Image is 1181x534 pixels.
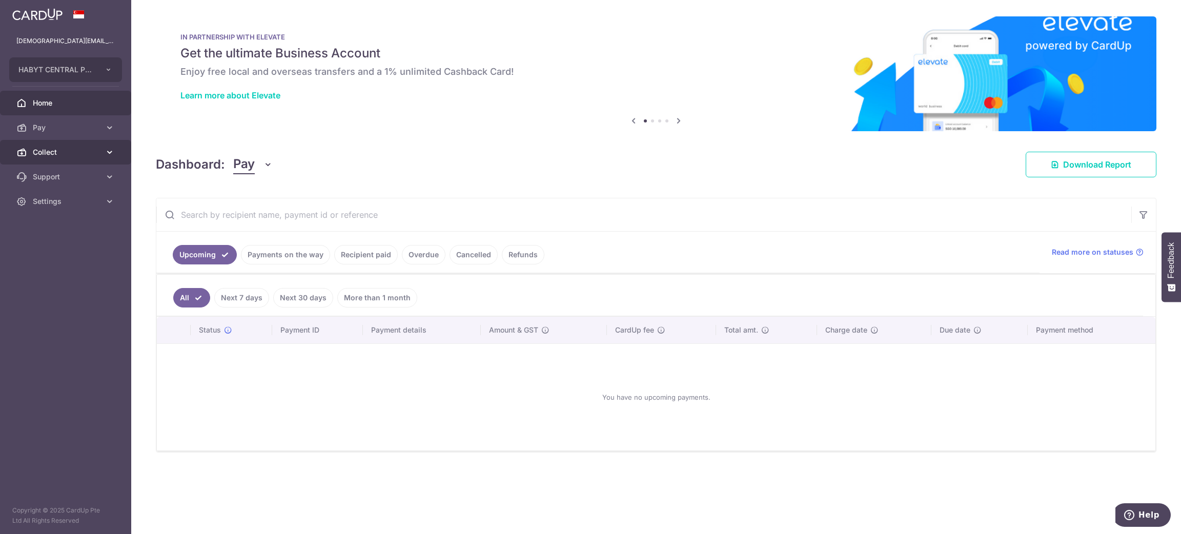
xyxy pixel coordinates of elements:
img: CardUp [12,8,63,20]
a: All [173,288,210,307]
p: [DEMOGRAPHIC_DATA][EMAIL_ADDRESS][DOMAIN_NAME] [16,36,115,46]
span: Home [33,98,100,108]
div: You have no upcoming payments. [169,352,1143,442]
span: HABYT CENTRAL PTE. LTD. [18,65,94,75]
a: Download Report [1026,152,1156,177]
span: Pay [33,122,100,133]
a: Cancelled [450,245,498,264]
iframe: Opens a widget where you can find more information [1115,503,1171,529]
a: Overdue [402,245,445,264]
a: Next 7 days [214,288,269,307]
span: Read more on statuses [1052,247,1133,257]
span: Amount & GST [489,325,538,335]
a: Read more on statuses [1052,247,1144,257]
h4: Dashboard: [156,155,225,174]
h6: Enjoy free local and overseas transfers and a 1% unlimited Cashback Card! [180,66,1132,78]
a: Refunds [502,245,544,264]
span: Charge date [825,325,867,335]
button: Feedback - Show survey [1162,232,1181,302]
span: Status [199,325,221,335]
h5: Get the ultimate Business Account [180,45,1132,61]
input: Search by recipient name, payment id or reference [156,198,1131,231]
button: Pay [233,155,273,174]
span: Settings [33,196,100,207]
span: Download Report [1063,158,1131,171]
a: Recipient paid [334,245,398,264]
th: Payment method [1028,317,1156,343]
a: Next 30 days [273,288,333,307]
span: Feedback [1167,242,1176,278]
span: CardUp fee [615,325,654,335]
button: HABYT CENTRAL PTE. LTD. [9,57,122,82]
a: Payments on the way [241,245,330,264]
span: Total amt. [724,325,758,335]
th: Payment ID [272,317,363,343]
a: More than 1 month [337,288,417,307]
a: Learn more about Elevate [180,90,280,100]
span: Due date [940,325,970,335]
span: Pay [233,155,255,174]
img: Renovation banner [156,16,1156,131]
a: Upcoming [173,245,237,264]
span: Support [33,172,100,182]
p: IN PARTNERSHIP WITH ELEVATE [180,33,1132,41]
th: Payment details [363,317,481,343]
span: Collect [33,147,100,157]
